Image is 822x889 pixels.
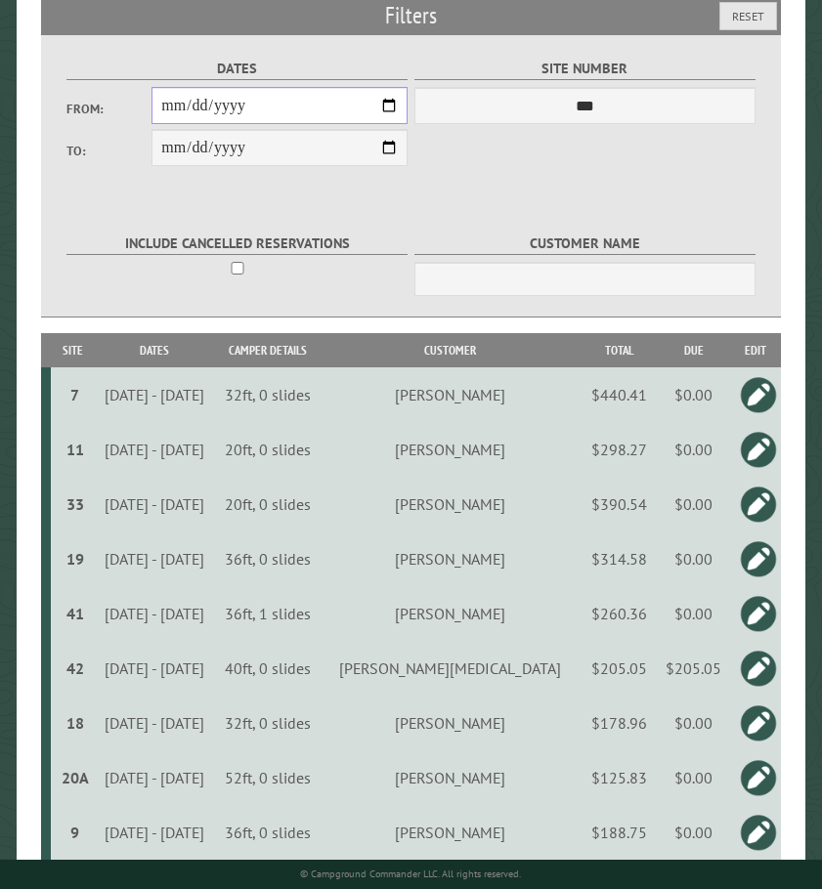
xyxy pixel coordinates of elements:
div: [DATE] - [DATE] [98,768,212,787]
td: $0.00 [659,422,729,477]
td: $188.75 [581,805,659,860]
th: Due [659,333,729,367]
td: [PERSON_NAME] [321,805,581,860]
td: $0.00 [659,477,729,531]
td: $0.00 [659,750,729,805]
div: [DATE] - [DATE] [98,658,212,678]
label: Dates [66,58,408,80]
td: [PERSON_NAME] [321,696,581,750]
td: $298.27 [581,422,659,477]
td: $178.96 [581,696,659,750]
td: 40ft, 0 slides [215,641,321,696]
small: © Campground Commander LLC. All rights reserved. [300,868,521,880]
label: To: [66,142,151,160]
td: [PERSON_NAME] [321,750,581,805]
div: 42 [59,658,91,678]
td: $0.00 [659,531,729,586]
td: [PERSON_NAME] [321,586,581,641]
td: 20ft, 0 slides [215,477,321,531]
label: Include Cancelled Reservations [66,233,408,255]
label: Customer Name [414,233,756,255]
div: [DATE] - [DATE] [98,604,212,623]
td: $125.83 [581,750,659,805]
td: [PERSON_NAME] [321,422,581,477]
div: 41 [59,604,91,623]
td: [PERSON_NAME] [321,477,581,531]
div: [DATE] - [DATE] [98,713,212,733]
td: $260.36 [581,586,659,641]
div: [DATE] - [DATE] [98,494,212,514]
div: 11 [59,440,91,459]
div: [DATE] - [DATE] [98,385,212,404]
th: Site [51,333,95,367]
td: [PERSON_NAME][MEDICAL_DATA] [321,641,581,696]
div: 7 [59,385,91,404]
th: Dates [95,333,216,367]
div: 18 [59,713,91,733]
td: $205.05 [659,641,729,696]
div: 9 [59,823,91,842]
th: Edit [729,333,781,367]
td: $205.05 [581,641,659,696]
td: 20ft, 0 slides [215,422,321,477]
div: 19 [59,549,91,569]
td: [PERSON_NAME] [321,531,581,586]
td: 36ft, 1 slides [215,586,321,641]
td: $0.00 [659,696,729,750]
td: $390.54 [581,477,659,531]
td: [PERSON_NAME] [321,367,581,422]
label: From: [66,100,151,118]
td: 36ft, 0 slides [215,805,321,860]
div: 33 [59,494,91,514]
td: $0.00 [659,805,729,860]
td: 32ft, 0 slides [215,696,321,750]
label: Site Number [414,58,756,80]
td: $0.00 [659,367,729,422]
th: Customer [321,333,581,367]
th: Total [581,333,659,367]
div: [DATE] - [DATE] [98,440,212,459]
div: [DATE] - [DATE] [98,823,212,842]
td: 36ft, 0 slides [215,531,321,586]
div: 20A [59,768,91,787]
button: Reset [719,2,777,30]
td: 32ft, 0 slides [215,367,321,422]
th: Camper Details [215,333,321,367]
td: $314.58 [581,531,659,586]
td: $0.00 [659,586,729,641]
td: $440.41 [581,367,659,422]
div: [DATE] - [DATE] [98,549,212,569]
td: 52ft, 0 slides [215,750,321,805]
